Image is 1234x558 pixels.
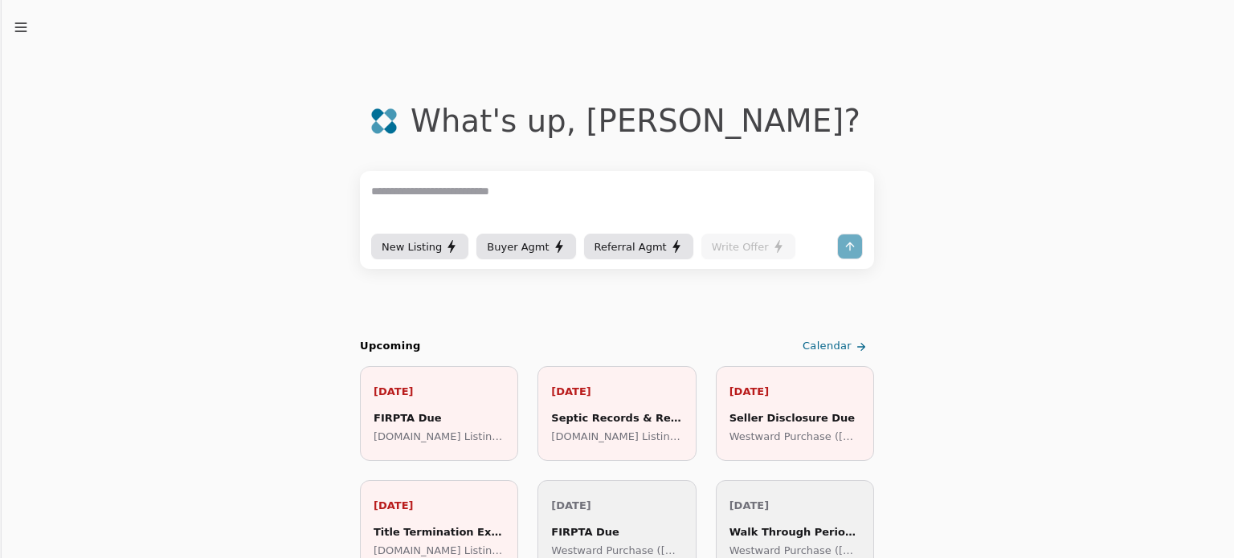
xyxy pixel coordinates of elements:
[371,234,468,259] button: New Listing
[374,428,505,445] p: [DOMAIN_NAME] Listing ([GEOGRAPHIC_DATA])
[551,383,682,400] p: [DATE]
[374,497,505,514] p: [DATE]
[487,238,549,255] span: Buyer Agmt
[803,338,852,355] span: Calendar
[360,366,518,461] a: [DATE]FIRPTA Due[DOMAIN_NAME] Listing ([GEOGRAPHIC_DATA])
[584,234,693,259] button: Referral Agmt
[551,497,682,514] p: [DATE]
[360,338,421,355] h2: Upcoming
[374,383,505,400] p: [DATE]
[374,523,505,540] div: Title Termination Expires
[370,108,398,135] img: logo
[729,497,860,514] p: [DATE]
[799,333,874,360] a: Calendar
[411,103,860,139] div: What's up , [PERSON_NAME] ?
[729,383,860,400] p: [DATE]
[551,409,682,426] div: Septic Records & Reports Due
[551,523,682,540] div: FIRPTA Due
[537,366,696,461] a: [DATE]Septic Records & Reports Due[DOMAIN_NAME] Listing ([GEOGRAPHIC_DATA])
[729,523,860,540] div: Walk Through Period Begins
[382,238,458,255] div: New Listing
[374,409,505,426] div: FIRPTA Due
[729,409,860,426] div: Seller Disclosure Due
[476,234,575,259] button: Buyer Agmt
[595,238,667,255] span: Referral Agmt
[729,428,860,445] p: Westward Purchase ([GEOGRAPHIC_DATA])
[551,428,682,445] p: [DOMAIN_NAME] Listing ([GEOGRAPHIC_DATA])
[716,366,874,461] a: [DATE]Seller Disclosure DueWestward Purchase ([GEOGRAPHIC_DATA])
